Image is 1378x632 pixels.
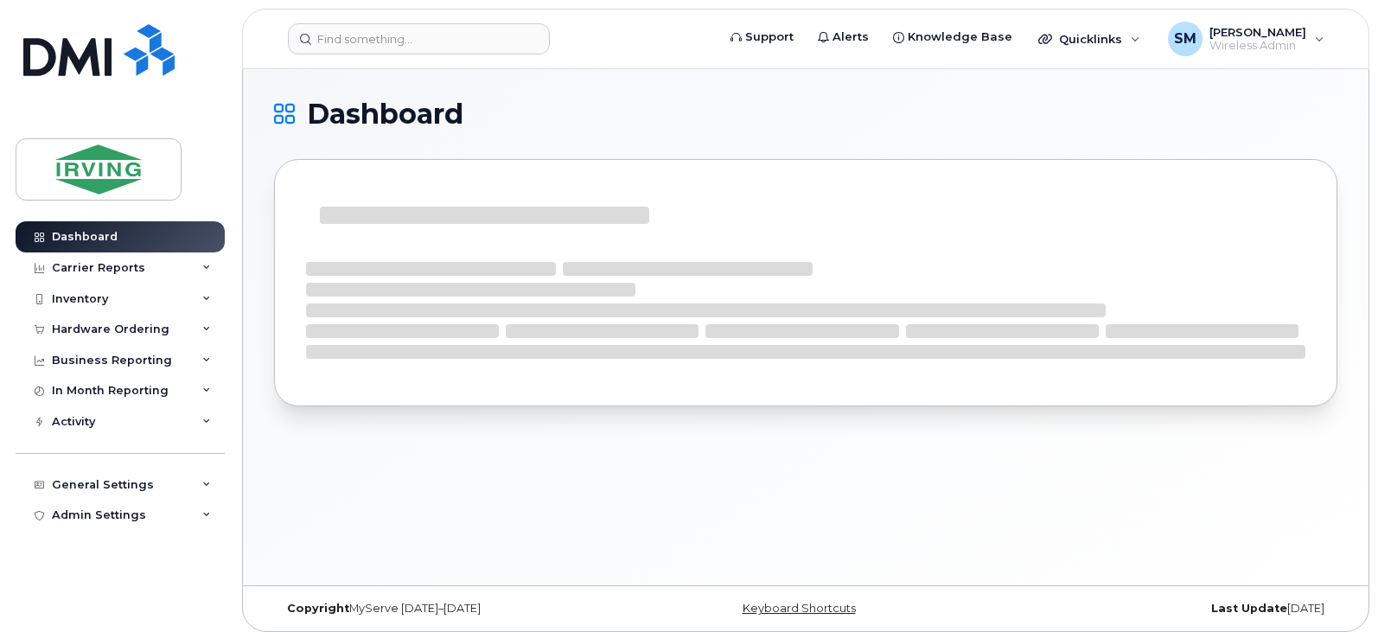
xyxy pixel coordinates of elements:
div: [DATE] [983,602,1337,616]
strong: Last Update [1211,602,1287,615]
a: Keyboard Shortcuts [743,602,856,615]
span: Dashboard [307,101,463,127]
div: MyServe [DATE]–[DATE] [274,602,628,616]
strong: Copyright [287,602,349,615]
